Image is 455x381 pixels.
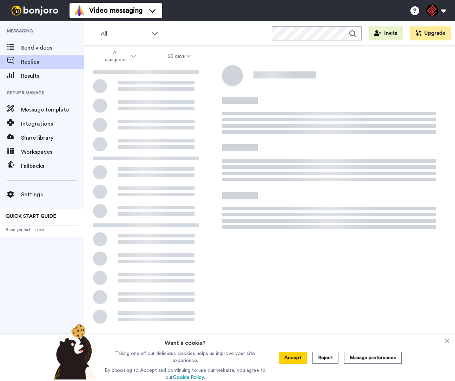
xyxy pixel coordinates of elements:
a: Cookie Policy [173,375,204,380]
span: Send yourself a test [6,227,79,233]
p: By choosing to Accept and continuing to use our website, you agree to our . [103,367,268,381]
span: Replies [21,58,84,66]
span: QUICK START GUIDE [6,214,56,219]
button: Manage preferences [344,352,402,364]
button: 30 days [152,50,207,63]
img: vm-color.svg [74,5,85,16]
button: Upgrade [410,26,451,40]
button: Accept [279,352,307,364]
span: Fallbacks [21,162,84,170]
button: All assignees [86,46,152,66]
span: Share library [21,134,84,142]
span: Message template [21,106,84,114]
span: All assignees [101,49,130,63]
img: bj-logo-header-white.svg [8,6,61,15]
h3: Want a cookie? [165,335,206,347]
span: Video messaging [89,6,143,15]
span: Results [21,72,84,80]
button: Invite [369,26,403,40]
span: Send videos [21,44,84,52]
span: Integrations [21,120,84,128]
span: Settings [21,190,84,199]
button: Reject [312,352,338,364]
img: bear-with-cookie.png [48,323,100,380]
p: Taking one of our delicious cookies helps us improve your site experience. [103,350,268,364]
span: All [101,30,148,38]
span: Workspaces [21,148,84,156]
